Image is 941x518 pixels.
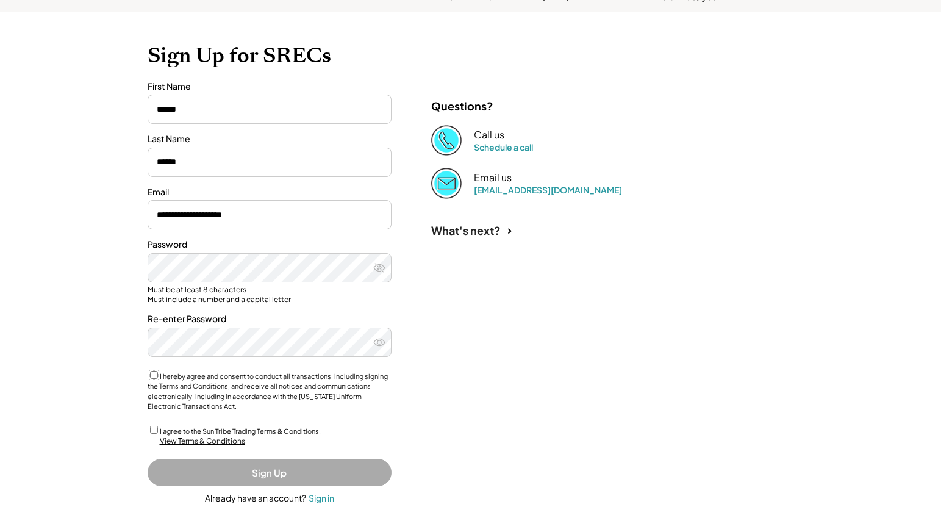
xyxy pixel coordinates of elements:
img: Email%202%403x.png [431,168,462,198]
div: Call us [474,129,504,142]
div: Re-enter Password [148,313,392,325]
label: I agree to the Sun Tribe Trading Terms & Conditions. [160,427,321,435]
div: Must be at least 8 characters Must include a number and a capital letter [148,285,392,304]
div: Questions? [431,99,493,113]
div: Email us [474,171,512,184]
div: Already have an account? [205,492,306,505]
div: View Terms & Conditions [160,436,245,447]
label: I hereby agree and consent to conduct all transactions, including signing the Terms and Condition... [148,372,388,411]
a: Schedule a call [474,142,533,153]
a: [EMAIL_ADDRESS][DOMAIN_NAME] [474,184,622,195]
div: Email [148,186,392,198]
div: Last Name [148,133,392,145]
img: Phone%20copy%403x.png [431,125,462,156]
h1: Sign Up for SRECs [148,43,794,68]
div: Sign in [309,492,334,503]
div: Password [148,239,392,251]
div: First Name [148,81,392,93]
button: Sign Up [148,459,392,486]
div: What's next? [431,223,501,237]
